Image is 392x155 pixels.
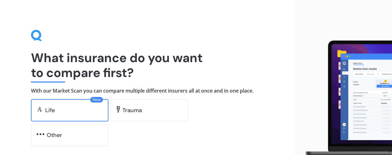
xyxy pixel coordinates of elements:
[122,107,142,113] div: Trauma
[37,106,43,112] img: life.f720d6a2d7cdcd3ad642.svg
[31,50,263,80] h1: What insurance do you want to compare first?
[31,88,263,94] h4: With our Market Scan you can compare multiple different insurers all at once and in one place.
[37,131,44,137] img: other.81dba5aafe580aa69f38.svg
[90,97,103,103] span: New
[45,107,55,113] div: Life
[117,106,120,112] img: trauma.8eafb2abb5ff055959a7.svg
[47,132,62,138] div: Other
